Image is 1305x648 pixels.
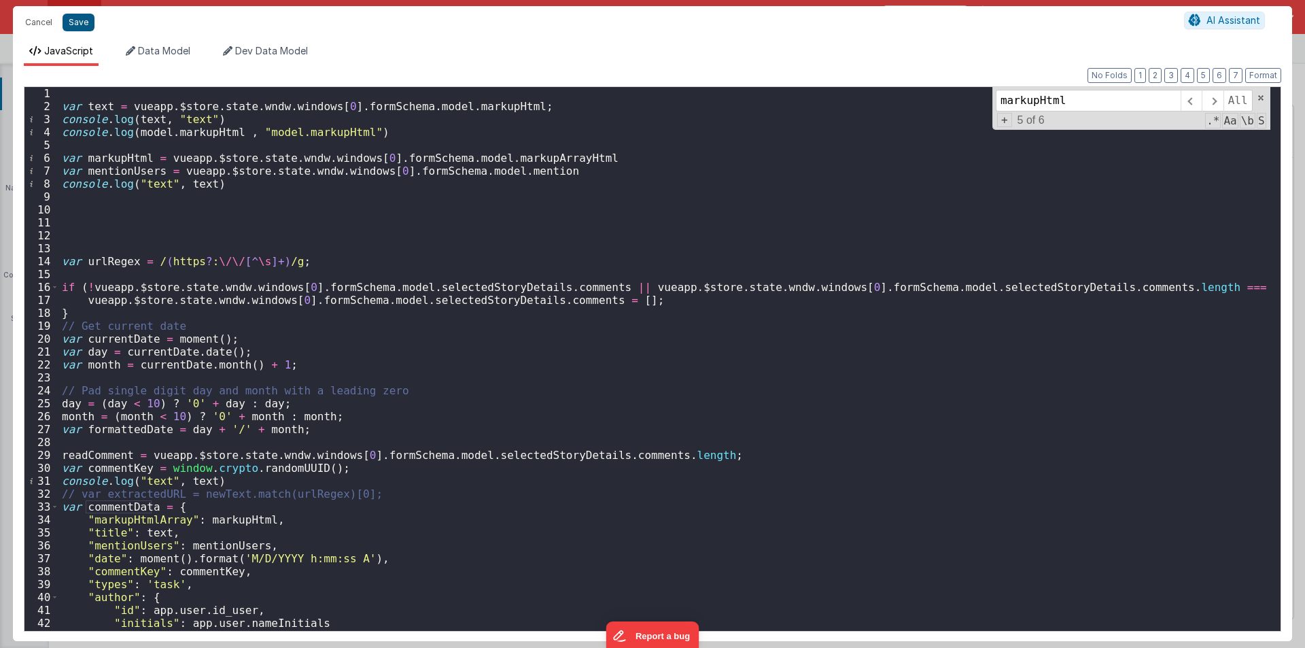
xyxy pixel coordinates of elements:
div: 19 [24,320,59,332]
div: 28 [24,436,59,449]
div: 11 [24,216,59,229]
button: Cancel [18,13,59,32]
span: CaseSensitive Search [1222,113,1238,129]
div: 37 [24,552,59,565]
span: RegExp Search [1205,113,1221,129]
div: 3 [24,113,59,126]
button: 3 [1164,68,1178,83]
div: 42 [24,617,59,630]
div: 18 [24,307,59,320]
div: 12 [24,229,59,242]
button: No Folds [1087,68,1132,83]
div: 22 [24,358,59,371]
span: Search In Selection [1257,113,1266,129]
div: 29 [24,449,59,462]
div: 39 [24,578,59,591]
div: 1 [24,87,59,100]
button: 4 [1181,68,1194,83]
span: Alt-Enter [1223,90,1253,112]
div: 2 [24,100,59,113]
span: Whole Word Search [1240,113,1255,129]
div: 6 [24,152,59,165]
div: 9 [24,190,59,203]
div: 33 [24,500,59,513]
button: 6 [1213,68,1226,83]
div: 15 [24,268,59,281]
span: Data Model [138,45,190,56]
div: 38 [24,565,59,578]
div: 40 [24,591,59,604]
div: 41 [24,604,59,617]
div: 4 [24,126,59,139]
div: 23 [24,371,59,384]
div: 21 [24,345,59,358]
div: 10 [24,203,59,216]
div: 5 [24,139,59,152]
input: Search for [996,90,1181,112]
span: 5 of 6 [1012,114,1050,126]
div: 20 [24,332,59,345]
div: 14 [24,255,59,268]
button: 7 [1229,68,1242,83]
button: AI Assistant [1184,12,1265,29]
div: 13 [24,242,59,255]
button: 1 [1134,68,1146,83]
button: Format [1245,68,1281,83]
span: Dev Data Model [235,45,308,56]
button: 5 [1197,68,1210,83]
span: JavaScript [44,45,93,56]
div: 43 [24,630,59,643]
div: 31 [24,475,59,488]
div: 34 [24,513,59,526]
div: 16 [24,281,59,294]
div: 17 [24,294,59,307]
div: 36 [24,539,59,552]
span: AI Assistant [1206,14,1260,26]
div: 7 [24,165,59,177]
div: 35 [24,526,59,539]
span: Toggel Replace mode [997,113,1012,127]
div: 32 [24,488,59,500]
button: Save [63,14,94,31]
div: 30 [24,462,59,475]
div: 26 [24,410,59,423]
div: 24 [24,384,59,397]
div: 27 [24,423,59,436]
button: 2 [1149,68,1162,83]
div: 8 [24,177,59,190]
div: 25 [24,397,59,410]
